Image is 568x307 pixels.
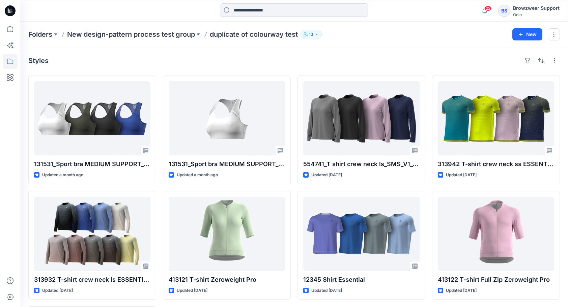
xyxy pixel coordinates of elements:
p: Updated [DATE] [446,172,477,179]
p: 13 [309,31,313,38]
p: Updated a month ago [177,172,218,179]
p: 131531_Sport bra MEDIUM SUPPORT_SMS_3D ava+opt [34,159,150,169]
a: New design-pattern process test group [67,30,195,39]
span: 22 [484,6,492,11]
a: 12345 Shirt Essential [303,197,420,271]
h4: Styles [28,57,49,65]
p: 413122 T-shirt Full Zip Zeroweight Pro [438,275,554,284]
p: Updated [DATE] [446,287,477,294]
div: Browzwear Support [513,4,560,12]
div: Odlo [513,12,560,17]
a: 313942 T-shirt crew neck ss ESSENTIAL SEAMLESS [438,81,554,155]
p: Updated [DATE] [42,287,73,294]
a: 313932 T-shirt crew neck ls ESSENTIAL SEAMLESS [34,197,150,271]
button: 13 [301,30,322,39]
p: 413121 T-shirt Zeroweight Pro [169,275,285,284]
p: 12345 Shirt Essential [303,275,420,284]
p: 554741_T shirt crew neck ls_SMS_V1_OR_test [303,159,420,169]
p: Updated a month ago [42,172,83,179]
a: 131531_Sport bra MEDIUM SUPPORT_SMS_3D [169,81,285,155]
p: Updated [DATE] [177,287,207,294]
button: New [512,28,542,40]
p: duplicate of colourway test [210,30,298,39]
a: 554741_T shirt crew neck ls_SMS_V1_OR_test [303,81,420,155]
p: 313942 T-shirt crew neck ss ESSENTIAL SEAMLESS [438,159,554,169]
p: Updated [DATE] [311,287,342,294]
a: 131531_Sport bra MEDIUM SUPPORT_SMS_3D ava+opt [34,81,150,155]
p: 131531_Sport bra MEDIUM SUPPORT_SMS_3D [169,159,285,169]
p: Updated [DATE] [311,172,342,179]
a: Folders [28,30,52,39]
p: 313932 T-shirt crew neck ls ESSENTIAL SEAMLESS [34,275,150,284]
a: 413122 T-shirt Full Zip Zeroweight Pro [438,197,554,271]
div: BS [498,5,510,17]
a: 413121 T-shirt Zeroweight Pro [169,197,285,271]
